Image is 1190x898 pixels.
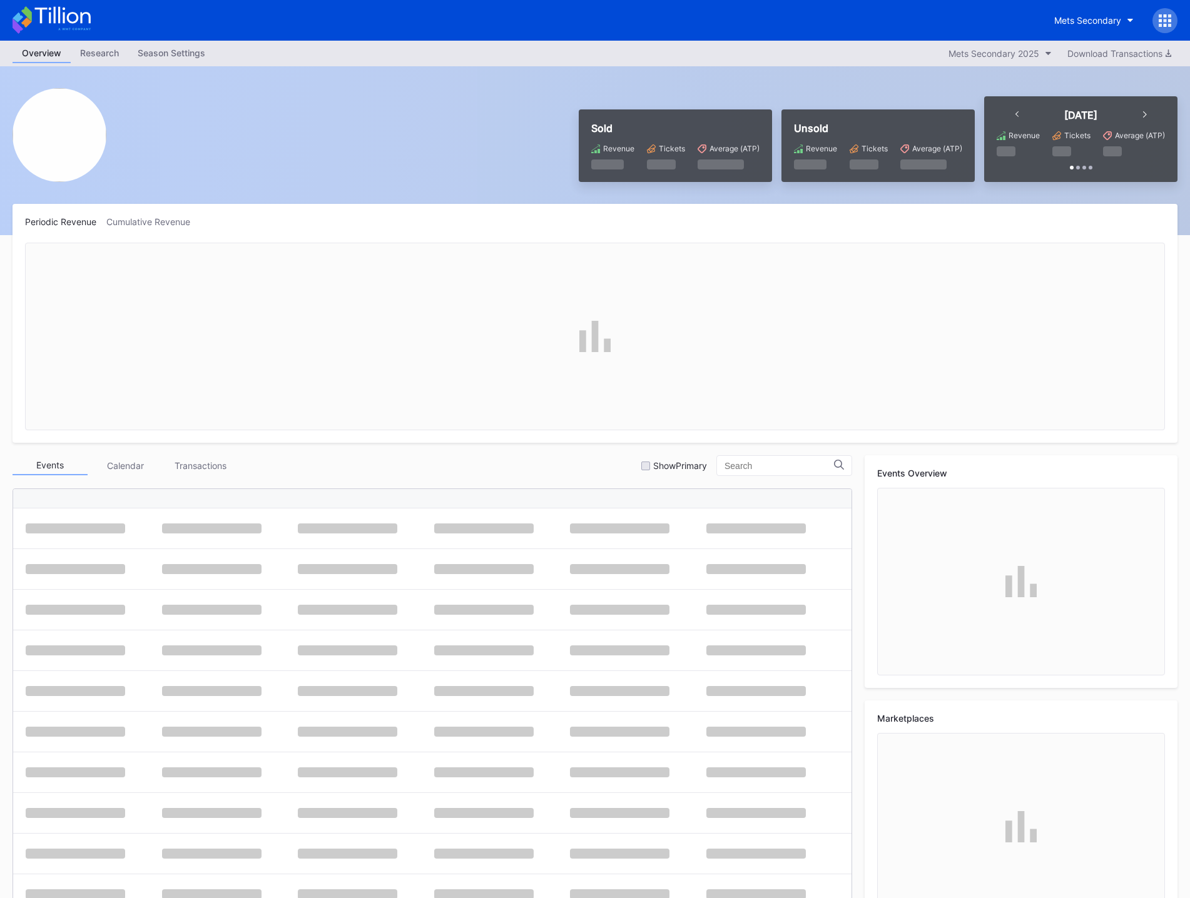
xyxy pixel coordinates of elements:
[1064,109,1097,121] div: [DATE]
[1009,131,1040,140] div: Revenue
[71,44,128,63] a: Research
[877,713,1165,724] div: Marketplaces
[25,216,106,227] div: Periodic Revenue
[13,44,71,63] a: Overview
[725,461,834,471] input: Search
[1045,9,1143,32] button: Mets Secondary
[71,44,128,62] div: Research
[709,144,760,153] div: Average (ATP)
[912,144,962,153] div: Average (ATP)
[1067,48,1171,59] div: Download Transactions
[128,44,215,63] a: Season Settings
[942,45,1058,62] button: Mets Secondary 2025
[1061,45,1177,62] button: Download Transactions
[128,44,215,62] div: Season Settings
[806,144,837,153] div: Revenue
[1064,131,1091,140] div: Tickets
[948,48,1039,59] div: Mets Secondary 2025
[88,456,163,475] div: Calendar
[794,122,962,134] div: Unsold
[163,456,238,475] div: Transactions
[106,216,200,227] div: Cumulative Revenue
[591,122,760,134] div: Sold
[603,144,634,153] div: Revenue
[1054,15,1121,26] div: Mets Secondary
[653,460,707,471] div: Show Primary
[13,456,88,475] div: Events
[1115,131,1165,140] div: Average (ATP)
[877,468,1165,478] div: Events Overview
[862,144,888,153] div: Tickets
[659,144,685,153] div: Tickets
